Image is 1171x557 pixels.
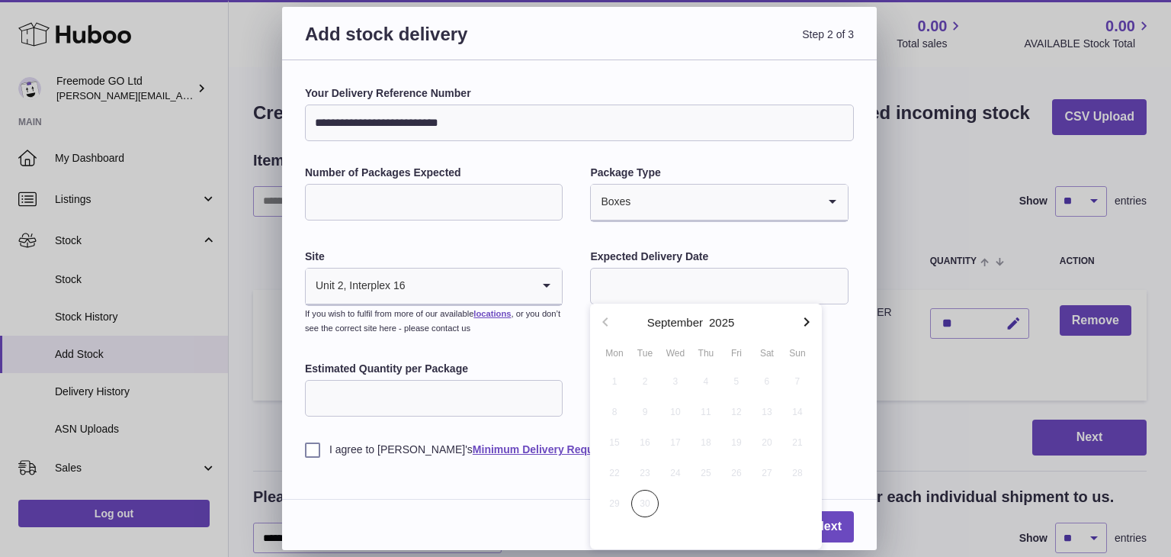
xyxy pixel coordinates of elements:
span: 23 [631,459,659,487]
button: 7 [782,366,813,397]
span: Boxes [591,185,631,220]
a: Next [803,511,854,543]
input: Search for option [631,185,816,220]
span: 7 [784,368,811,395]
button: 11 [691,397,721,427]
button: 14 [782,397,813,427]
button: 27 [752,458,782,488]
button: 22 [599,458,630,488]
span: 15 [601,429,628,456]
a: Minimum Delivery Requirements [473,443,638,456]
div: Tue [630,346,660,360]
span: 4 [692,368,720,395]
label: Site [305,250,563,264]
button: 2 [630,366,660,397]
label: Number of Packages Expected [305,166,563,180]
span: 30 [631,490,659,517]
small: If you wish to fulfil from more of our available , or you don’t see the correct site here - pleas... [305,309,560,333]
span: 27 [753,459,781,487]
span: 20 [753,429,781,456]
label: Your Delivery Reference Number [305,86,854,101]
span: 6 [753,368,781,395]
button: September [647,317,703,328]
span: 19 [723,429,750,456]
button: 12 [721,397,752,427]
span: 2 [631,368,659,395]
span: 16 [631,429,659,456]
span: 11 [692,398,720,426]
span: 12 [723,398,750,426]
span: 10 [662,398,689,426]
label: Expected Delivery Date [590,250,848,264]
button: 18 [691,427,721,458]
div: Search for option [306,269,562,305]
button: 8 [599,397,630,427]
div: Sat [752,346,782,360]
button: 30 [630,488,660,519]
button: 5 [721,366,752,397]
label: Package Type [590,166,848,180]
a: locations [473,309,511,318]
label: I agree to [PERSON_NAME]'s [305,443,854,457]
span: 14 [784,398,811,426]
input: Search for option [406,269,532,304]
button: 25 [691,458,721,488]
span: 9 [631,398,659,426]
button: 19 [721,427,752,458]
span: Step 2 of 3 [579,22,854,64]
button: 23 [630,458,660,488]
span: 28 [784,459,811,487]
span: 29 [601,490,628,517]
span: 17 [662,429,689,456]
button: 13 [752,397,782,427]
span: 21 [784,429,811,456]
div: Search for option [591,185,847,221]
button: 3 [660,366,691,397]
button: 21 [782,427,813,458]
button: 15 [599,427,630,458]
button: 20 [752,427,782,458]
span: 3 [662,368,689,395]
button: 26 [721,458,752,488]
button: 9 [630,397,660,427]
span: 22 [601,459,628,487]
button: 10 [660,397,691,427]
span: 24 [662,459,689,487]
span: 18 [692,429,720,456]
button: 6 [752,366,782,397]
button: 1 [599,366,630,397]
span: 8 [601,398,628,426]
h3: Add stock delivery [305,22,579,64]
button: 16 [630,427,660,458]
span: 1 [601,368,628,395]
span: 5 [723,368,750,395]
span: 25 [692,459,720,487]
div: Thu [691,346,721,360]
span: Unit 2, Interplex 16 [306,269,406,304]
span: 26 [723,459,750,487]
div: Mon [599,346,630,360]
button: 4 [691,366,721,397]
div: Wed [660,346,691,360]
span: 13 [753,398,781,426]
div: Fri [721,346,752,360]
button: 2025 [709,317,734,328]
div: Sun [782,346,813,360]
button: 24 [660,458,691,488]
button: 17 [660,427,691,458]
button: 29 [599,488,630,519]
button: 28 [782,458,813,488]
label: Estimated Quantity per Package [305,362,563,376]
